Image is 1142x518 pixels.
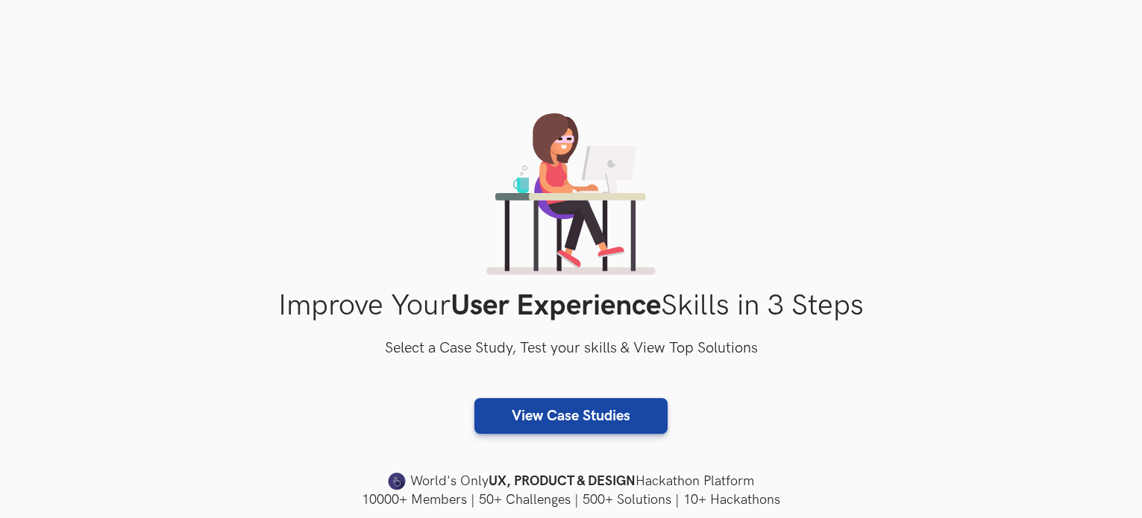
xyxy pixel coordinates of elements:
h4: World's Only Hackathon Platform [94,471,1049,492]
strong: UX, PRODUCT & DESIGN [489,471,636,492]
h3: Select a Case Study, Test your skills & View Top Solutions [94,337,1049,361]
img: lady working on laptop [486,113,656,275]
a: View Case Studies [474,398,668,434]
h4: 10000+ Members | 50+ Challenges | 500+ Solutions | 10+ Hackathons [94,490,1049,509]
strong: User Experience [451,288,661,323]
img: uxhack-favicon-image.png [388,472,406,491]
h1: Improve Your Skills in 3 Steps [94,288,1049,323]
